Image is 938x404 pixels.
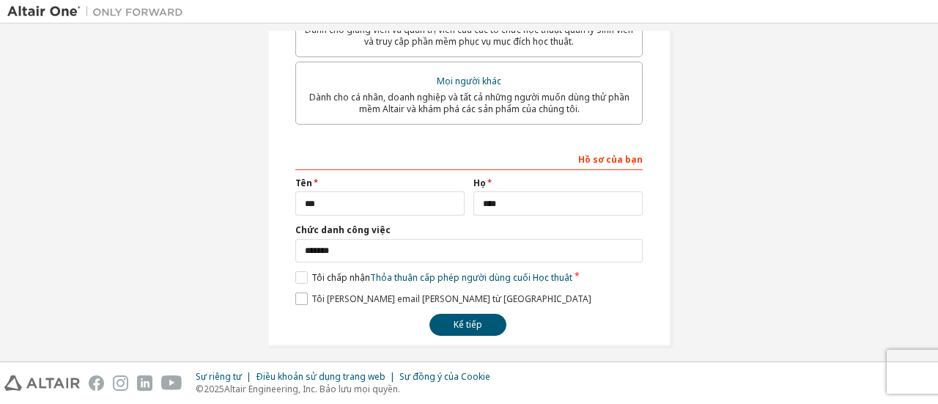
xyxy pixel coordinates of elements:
[161,375,182,391] img: youtube.svg
[256,370,385,383] font: Điều khoản sử dụng trang web
[295,177,312,189] font: Tên
[305,23,633,48] font: Dành cho giảng viên và quản trị viên của các tổ chức học thuật quản lý sinh viên và truy cập phần...
[196,383,204,395] font: ©
[429,314,506,336] button: Kế tiếp
[196,370,242,383] font: Sự riêng tư
[295,224,391,236] font: Chức danh công việc
[399,370,490,383] font: Sự đồng ý của Cookie
[578,153,643,166] font: Hồ sơ của bạn
[437,75,501,87] font: Mọi người khác
[533,271,572,284] font: Học thuật
[113,375,128,391] img: instagram.svg
[7,4,191,19] img: Altair One
[311,271,370,284] font: Tôi chấp nhận
[311,293,591,305] font: Tôi [PERSON_NAME] email [PERSON_NAME] từ [GEOGRAPHIC_DATA]
[309,91,629,115] font: Dành cho cá nhân, doanh nghiệp và tất cả những người muốn dùng thử phần mềm Altair và khám phá cá...
[370,271,531,284] font: Thỏa thuận cấp phép người dùng cuối
[473,177,486,189] font: Họ
[204,383,224,395] font: 2025
[224,383,400,395] font: Altair Engineering, Inc. Bảo lưu mọi quyền.
[4,375,80,391] img: altair_logo.svg
[454,318,482,331] font: Kế tiếp
[89,375,104,391] img: facebook.svg
[137,375,152,391] img: linkedin.svg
